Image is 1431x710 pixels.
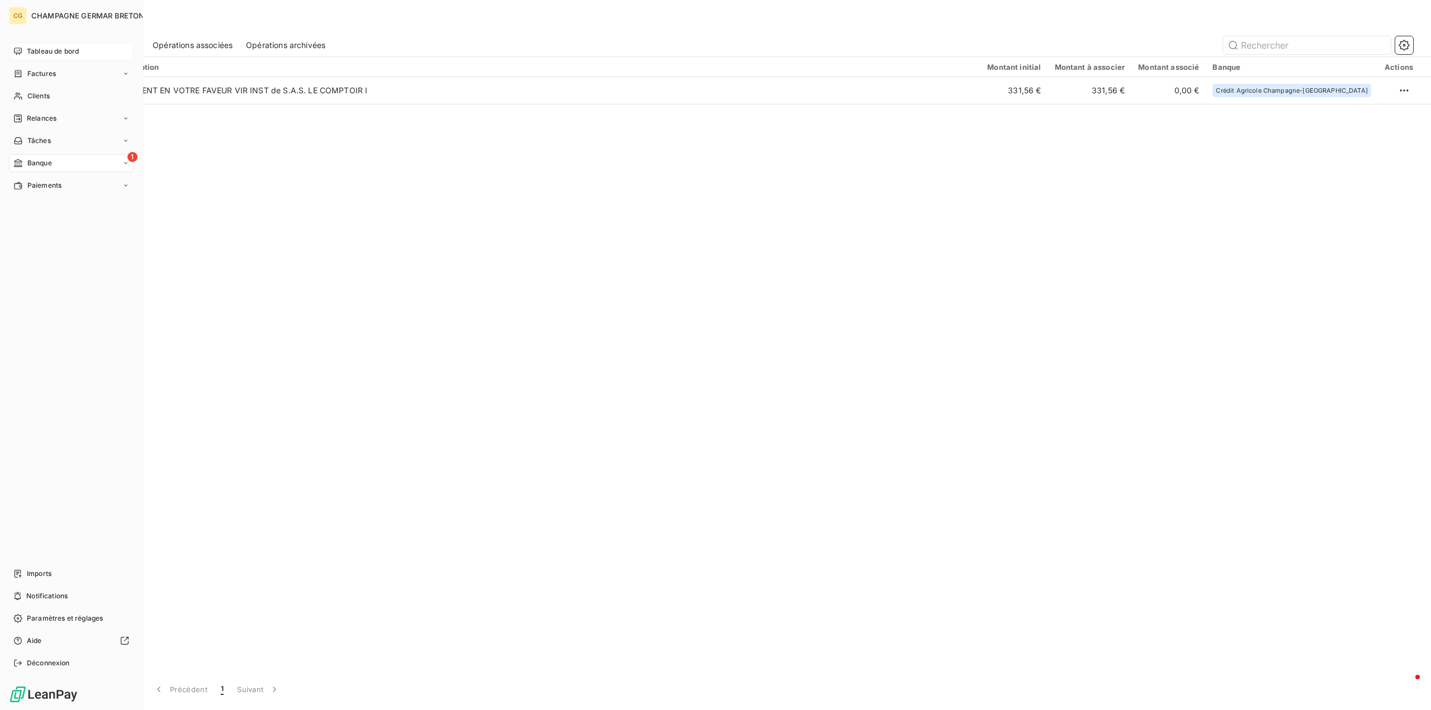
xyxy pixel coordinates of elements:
[1223,36,1391,54] input: Rechercher
[9,565,134,583] a: Imports
[27,46,79,56] span: Tableau de bord
[110,77,980,104] td: VIREMENT EN VOTRE FAVEUR VIR INST de S.A.S. LE COMPTOIR I
[127,152,138,162] span: 1
[1055,63,1125,72] div: Montant à associer
[117,63,974,72] div: Description
[246,40,325,51] span: Opérations archivées
[1393,672,1420,699] iframe: Intercom live chat
[1048,77,1132,104] td: 331,56 €
[1216,87,1367,94] span: Crédit Agricole Champagne-[GEOGRAPHIC_DATA]
[9,154,134,172] a: 1Banque
[9,109,134,127] a: Relances
[221,684,224,695] span: 1
[31,11,144,20] span: CHAMPAGNE GERMAR BRETON
[27,658,70,668] span: Déconnexion
[214,678,230,701] button: 1
[26,591,68,601] span: Notifications
[1385,63,1413,72] div: Actions
[27,91,50,101] span: Clients
[27,158,52,168] span: Banque
[980,77,1048,104] td: 331,56 €
[9,42,134,60] a: Tableau de bord
[27,569,51,579] span: Imports
[1212,63,1371,72] div: Banque
[27,613,103,623] span: Paramètres et réglages
[9,632,134,650] a: Aide
[27,180,61,190] span: Paiements
[9,132,134,150] a: Tâches
[230,678,287,701] button: Suivant
[27,136,51,146] span: Tâches
[9,65,134,83] a: Factures
[27,113,56,123] span: Relances
[987,63,1041,72] div: Montant initial
[1131,77,1206,104] td: 0,00 €
[9,609,134,627] a: Paramètres et réglages
[153,40,233,51] span: Opérations associées
[1138,63,1199,72] div: Montant associé
[27,636,42,646] span: Aide
[9,685,78,703] img: Logo LeanPay
[9,87,134,105] a: Clients
[9,7,27,25] div: CG
[27,69,56,79] span: Factures
[146,678,214,701] button: Précédent
[9,177,134,194] a: Paiements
